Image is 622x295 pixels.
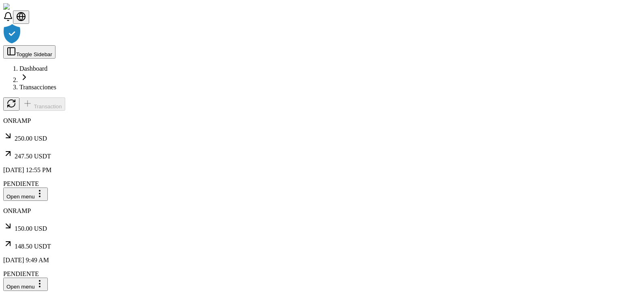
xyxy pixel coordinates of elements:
[3,221,619,232] p: 150.00 USD
[3,207,619,215] p: ONRAMP
[3,239,619,250] p: 148.50 USDT
[3,180,619,188] div: PENDIENTE
[6,194,35,200] span: Open menu
[3,65,619,91] nav: breadcrumb
[34,103,62,110] span: Transaction
[3,278,48,291] button: Open menu
[19,97,65,111] button: Transaction
[6,284,35,290] span: Open menu
[3,166,619,174] p: [DATE] 12:55 PM
[3,149,619,160] p: 247.50 USDT
[3,117,619,124] p: ONRAMP
[3,257,619,264] p: [DATE] 9:49 AM
[19,84,56,91] a: Transacciones
[3,3,51,11] img: ShieldPay Logo
[16,51,52,57] span: Toggle Sidebar
[19,65,47,72] a: Dashboard
[3,270,619,278] div: PENDIENTE
[3,131,619,142] p: 250.00 USD
[3,45,55,59] button: Toggle Sidebar
[3,188,48,201] button: Open menu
